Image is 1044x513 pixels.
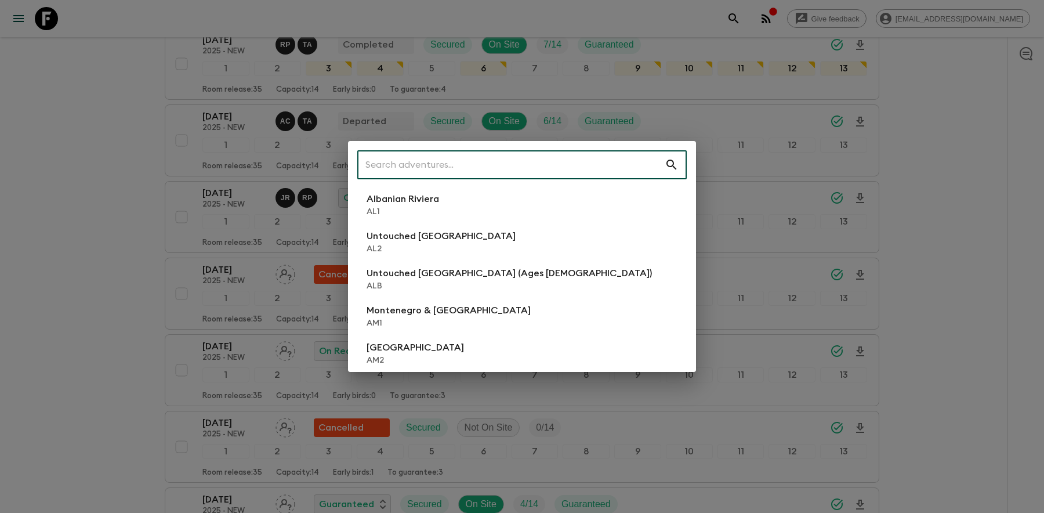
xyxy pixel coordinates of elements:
[357,149,665,181] input: Search adventures...
[367,341,464,355] p: [GEOGRAPHIC_DATA]
[367,229,516,243] p: Untouched [GEOGRAPHIC_DATA]
[367,206,439,218] p: AL1
[367,280,652,292] p: ALB
[367,192,439,206] p: Albanian Riviera
[367,243,516,255] p: AL2
[367,355,464,366] p: AM2
[367,304,531,317] p: Montenegro & [GEOGRAPHIC_DATA]
[367,317,531,329] p: AM1
[367,266,652,280] p: Untouched [GEOGRAPHIC_DATA] (Ages [DEMOGRAPHIC_DATA])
